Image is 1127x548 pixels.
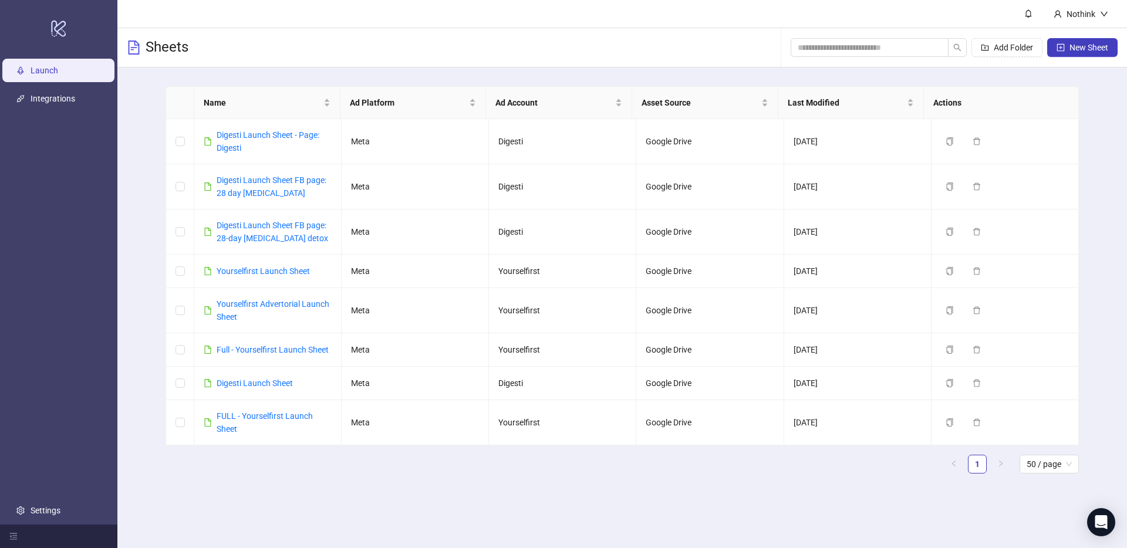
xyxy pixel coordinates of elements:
[1100,10,1108,18] span: down
[217,175,326,198] a: Digesti Launch Sheet FB page: 28 day [MEDICAL_DATA]
[127,40,141,55] span: file-text
[495,96,613,109] span: Ad Account
[489,164,636,209] td: Digesti
[217,345,329,354] a: Full - Yourselfirst Launch Sheet
[946,346,954,354] span: copy
[217,130,319,153] a: Digesti Launch Sheet - Page: Digesti
[636,209,784,255] td: Google Drive
[784,119,932,164] td: [DATE]
[1047,38,1118,57] button: New Sheet
[946,379,954,387] span: copy
[981,43,989,52] span: folder-add
[204,96,321,109] span: Name
[784,288,932,333] td: [DATE]
[204,379,212,387] span: file
[31,94,75,103] a: Integrations
[1062,8,1100,21] div: Nothink
[489,119,636,164] td: Digesti
[204,418,212,427] span: file
[973,346,981,354] span: delete
[994,43,1033,52] span: Add Folder
[636,400,784,445] td: Google Drive
[946,137,954,146] span: copy
[991,455,1010,473] li: Next Page
[991,455,1010,473] button: right
[784,255,932,288] td: [DATE]
[944,455,963,473] button: left
[1069,43,1108,52] span: New Sheet
[973,418,981,427] span: delete
[784,400,932,445] td: [DATE]
[489,288,636,333] td: Yourselfirst
[642,96,759,109] span: Asset Source
[217,299,329,322] a: Yourselfirst Advertorial Launch Sheet
[489,255,636,288] td: Yourselfirst
[31,506,60,515] a: Settings
[489,209,636,255] td: Digesti
[946,306,954,314] span: copy
[924,87,1070,119] th: Actions
[636,255,784,288] td: Google Drive
[632,87,778,119] th: Asset Source
[969,455,986,473] a: 1
[784,367,932,400] td: [DATE]
[636,119,784,164] td: Google Drive
[946,228,954,236] span: copy
[350,96,467,109] span: Ad Platform
[973,267,981,275] span: delete
[204,306,212,314] span: file
[973,306,981,314] span: delete
[636,367,784,400] td: Google Drive
[778,87,924,119] th: Last Modified
[342,119,489,164] td: Meta
[342,288,489,333] td: Meta
[217,266,310,276] a: Yourselfirst Launch Sheet
[784,164,932,209] td: [DATE]
[973,228,981,236] span: delete
[973,182,981,191] span: delete
[489,400,636,445] td: Yourselfirst
[489,367,636,400] td: Digesti
[636,288,784,333] td: Google Drive
[204,346,212,354] span: file
[217,411,313,434] a: FULL - Yourselfirst Launch Sheet
[217,221,328,243] a: Digesti Launch Sheet FB page: 28-day [MEDICAL_DATA] detox
[204,267,212,275] span: file
[636,164,784,209] td: Google Drive
[342,367,489,400] td: Meta
[946,418,954,427] span: copy
[9,532,18,540] span: menu-fold
[946,182,954,191] span: copy
[489,333,636,367] td: Yourselfirst
[971,38,1042,57] button: Add Folder
[953,43,961,52] span: search
[636,333,784,367] td: Google Drive
[968,455,987,473] li: 1
[342,333,489,367] td: Meta
[217,378,293,388] a: Digesti Launch Sheet
[950,460,957,467] span: left
[1057,43,1065,52] span: plus-square
[788,96,905,109] span: Last Modified
[204,137,212,146] span: file
[973,379,981,387] span: delete
[486,87,632,119] th: Ad Account
[340,87,487,119] th: Ad Platform
[31,66,58,75] a: Launch
[1087,508,1115,536] div: Open Intercom Messenger
[784,333,932,367] td: [DATE]
[946,267,954,275] span: copy
[944,455,963,473] li: Previous Page
[342,400,489,445] td: Meta
[973,137,981,146] span: delete
[204,228,212,236] span: file
[784,209,932,255] td: [DATE]
[997,460,1004,467] span: right
[1027,455,1072,473] span: 50 / page
[1054,10,1062,18] span: user
[204,182,212,191] span: file
[194,87,340,119] th: Name
[1020,455,1079,473] div: Page Size
[342,209,489,255] td: Meta
[342,255,489,288] td: Meta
